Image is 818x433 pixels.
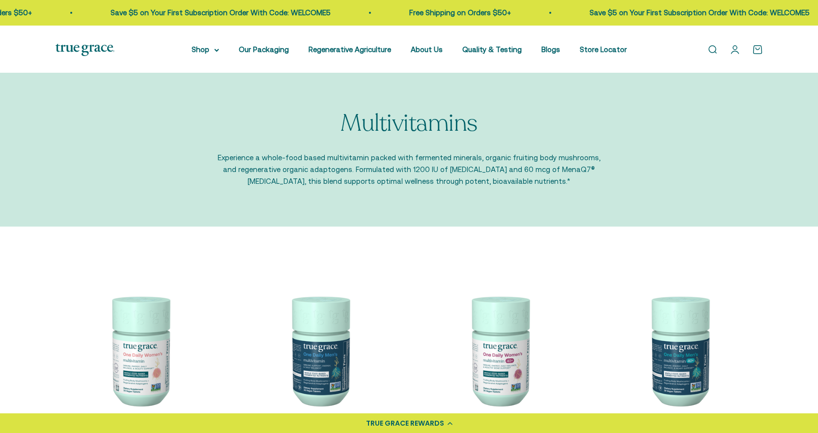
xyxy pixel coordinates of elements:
[366,418,444,429] div: TRUE GRACE REWARDS
[541,45,560,54] a: Blogs
[462,45,522,54] a: Quality & Testing
[411,45,443,54] a: About Us
[580,45,627,54] a: Store Locator
[457,7,677,19] p: Save $5 on Your First Subscription Order With Code: WELCOME5
[309,45,391,54] a: Regenerative Agriculture
[340,111,478,137] p: Multivitamins
[277,8,379,17] a: Free Shipping on Orders $50+
[239,45,289,54] a: Our Packaging
[218,152,601,187] p: Experience a whole-food based multivitamin packed with fermented minerals, organic fruiting body ...
[192,44,219,56] summary: Shop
